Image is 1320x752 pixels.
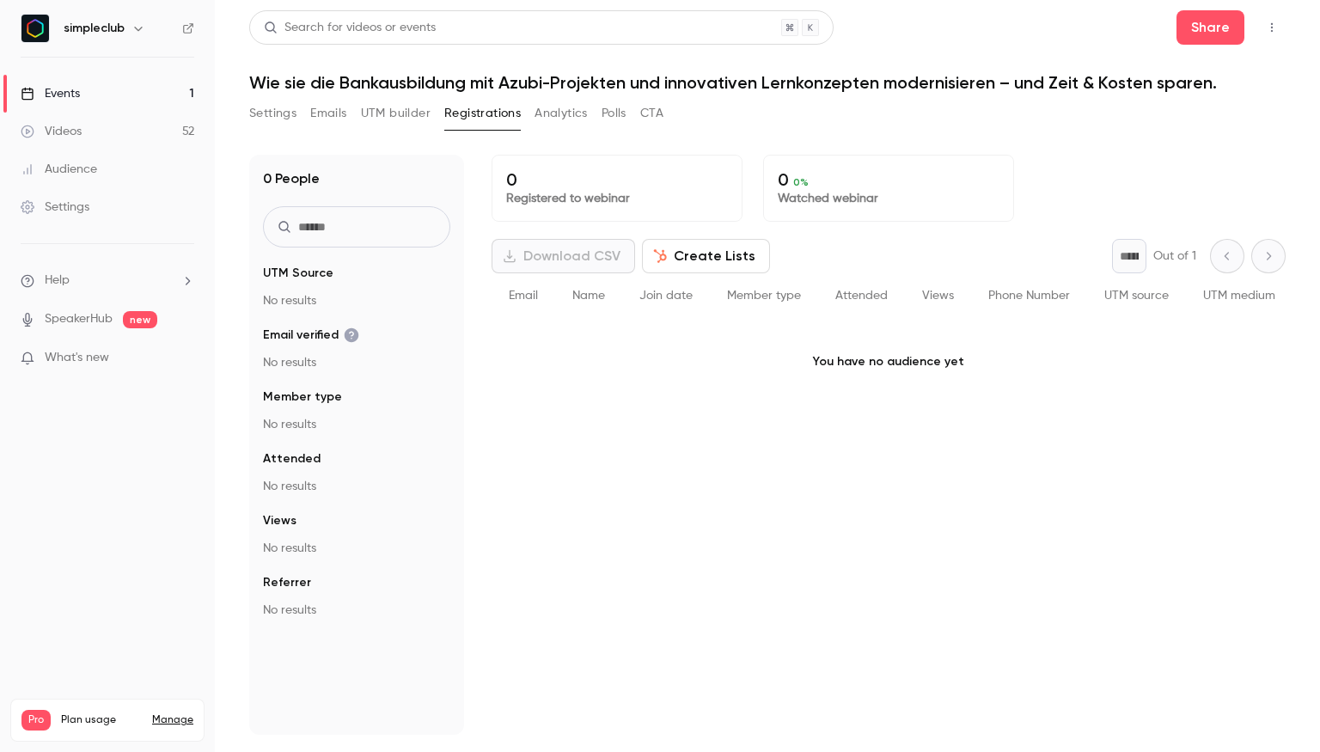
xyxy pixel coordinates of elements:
button: CTA [640,100,663,127]
a: SpeakerHub [45,310,113,328]
span: Views [263,512,296,529]
li: help-dropdown-opener [21,272,194,290]
div: Search for videos or events [264,19,436,37]
a: Manage [152,713,193,727]
span: Email verified [263,327,359,344]
p: No results [263,540,450,557]
div: Settings [21,199,89,216]
span: Attended [835,290,888,302]
button: Create Lists [642,239,770,273]
div: Videos [21,123,82,140]
span: Join date [639,290,693,302]
iframe: Noticeable Trigger [174,351,194,366]
span: Member type [727,290,801,302]
span: Attended [263,450,321,468]
span: Plan usage [61,713,142,727]
p: No results [263,354,450,371]
p: No results [263,478,450,495]
p: Out of 1 [1153,248,1196,265]
p: 0 [778,169,999,190]
div: Audience [21,161,97,178]
span: 0 % [793,176,809,188]
span: Phone Number [988,290,1070,302]
img: simpleclub [21,15,49,42]
p: Watched webinar [778,190,999,207]
p: No results [263,292,450,309]
button: Polls [602,100,626,127]
p: You have no audience yet [492,319,1286,405]
span: Member type [263,388,342,406]
section: facet-groups [263,265,450,619]
p: No results [263,416,450,433]
span: Views [922,290,954,302]
p: Registered to webinar [506,190,728,207]
span: Help [45,272,70,290]
h1: Wie sie die Bankausbildung mit Azubi-Projekten und innovativen Lernkonzepten modernisieren – und ... [249,72,1286,93]
p: No results [263,602,450,619]
button: Registrations [444,100,521,127]
span: UTM medium [1203,290,1275,302]
span: UTM source [1104,290,1169,302]
button: Settings [249,100,296,127]
span: UTM Source [263,265,333,282]
button: Share [1176,10,1244,45]
span: Email [509,290,538,302]
h6: simpleclub [64,20,125,37]
span: Name [572,290,605,302]
div: Events [21,85,80,102]
button: UTM builder [361,100,431,127]
span: new [123,311,157,328]
p: 0 [506,169,728,190]
span: Pro [21,710,51,731]
span: What's new [45,349,109,367]
span: Referrer [263,574,311,591]
button: Emails [310,100,346,127]
h1: 0 People [263,168,320,189]
button: Analytics [535,100,588,127]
